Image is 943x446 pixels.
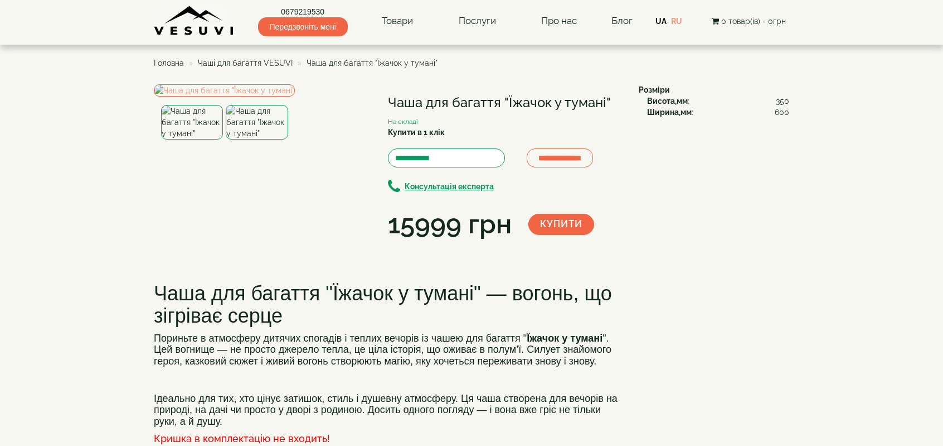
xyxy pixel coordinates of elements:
[528,214,594,235] button: Купити
[611,15,633,26] a: Блог
[647,107,789,118] div: :
[530,8,588,34] a: Про нас
[527,333,602,344] span: Їжачок у тумані
[388,205,512,243] div: 15999 грн
[776,95,789,107] span: 350
[721,17,786,26] span: 0 товар(ів) - 0грн
[154,393,618,428] span: Ідеально для тих, хто цінує затишок, стиль і душевну атмосферу. Ця чаша створена для вечорів на п...
[198,59,293,68] a: Чаші для багаття VESUVI
[671,17,682,26] a: RU
[388,95,622,110] h1: Чаша для багаття "Їжачок у тумані"
[775,107,789,118] span: 600
[655,17,667,26] a: UA
[639,85,670,94] b: Розміри
[226,105,288,140] img: Чаша для багаття "Їжачок у тумані"
[258,6,348,17] a: 0679219530
[405,182,494,191] b: Консультація експерта
[154,84,295,97] img: Чаша для багаття "Їжачок у тумані"
[388,127,445,138] label: Купити в 1 клік
[307,59,438,68] span: Чаша для багаття "Їжачок у тумані"
[154,333,611,367] span: Пориньте в атмосферу дитячих спогадів і теплих вечорів із чашею для багаття " ". Цей вогнище — не...
[647,97,688,105] b: Висота,мм
[154,433,330,444] span: Кришка в комплектацію не входить!
[647,95,789,107] div: :
[388,118,418,126] small: На складі
[258,17,348,36] span: Передзвоніть мені
[161,105,223,140] img: Чаша для багаття "Їжачок у тумані"
[154,282,612,327] span: Чаша для багаття "Їжачок у тумані" — вогонь, що зігріває серце
[448,8,507,34] a: Послуги
[647,108,692,117] b: Ширина,мм
[371,8,424,34] a: Товари
[708,15,789,27] button: 0 товар(ів) - 0грн
[154,6,235,36] img: Завод VESUVI
[154,59,184,68] a: Головна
